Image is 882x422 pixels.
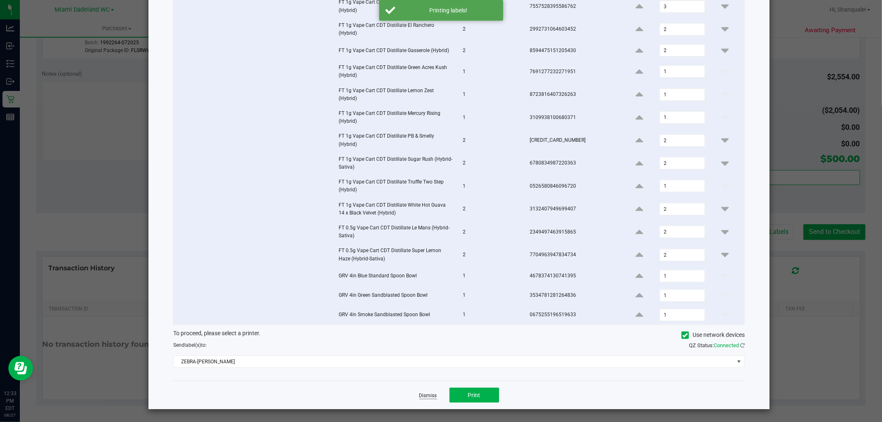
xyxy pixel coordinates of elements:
td: 1 [458,267,525,286]
label: Use network devices [681,331,745,339]
span: ZEBRA-[PERSON_NAME] [174,356,734,367]
span: QZ Status: [689,342,745,348]
td: 3132407949699407 [525,198,620,221]
span: Send to: [173,342,207,348]
iframe: Resource center [8,356,33,381]
div: To proceed, please select a printer. [167,329,751,341]
td: FT 1g Vape Cart CDT Distillate Mercury Rising (Hybrid) [334,106,458,129]
td: 2 [458,18,525,41]
td: FT 0.5g Vape Cart CDT Distillate Le Mans (Hybrid-Sativa) [334,221,458,243]
td: 0675255196519633 [525,305,620,324]
td: 2992731064603452 [525,18,620,41]
td: 1 [458,175,525,198]
td: 7704963947834734 [525,243,620,266]
td: 2 [458,152,525,175]
td: GRV 4in Green Sandblasted Spoon Bowl [334,286,458,305]
td: GRV 4in Blue Standard Spoon Bowl [334,267,458,286]
td: 7691277232271951 [525,60,620,83]
td: FT 1g Vape Cart CDT Distillate White Hot Guava 14 x Black Velvet (Hybrid) [334,198,458,221]
td: 1 [458,83,525,106]
td: 3534781281264836 [525,286,620,305]
td: 2 [458,41,525,60]
td: [CREDIT_CARD_NUMBER] [525,129,620,152]
td: 4678374130741395 [525,267,620,286]
span: label(s) [184,342,201,348]
td: 2 [458,198,525,221]
td: 1 [458,305,525,324]
td: 8723816407326263 [525,83,620,106]
td: 2349497463915865 [525,221,620,243]
button: Print [449,388,499,403]
td: FT 0.5g Vape Cart CDT Distillate Super Lemon Haze (Hybrid-Sativa) [334,243,458,266]
div: Printing labels! [400,6,497,14]
td: 6780834987220363 [525,152,620,175]
td: FT 1g Vape Cart CDT Distillate Truffle Two Step (Hybrid) [334,175,458,198]
td: 1 [458,106,525,129]
td: FT 1g Vape Cart CDT Distillate Gasserole (Hybrid) [334,41,458,60]
td: 8594475151205430 [525,41,620,60]
td: FT 1g Vape Cart CDT Distillate El Ranchero (Hybrid) [334,18,458,41]
span: Connected [714,342,739,348]
td: FT 1g Vape Cart CDT Distillate PB & Smelly (Hybrid) [334,129,458,152]
a: Dismiss [419,392,437,399]
span: Print [468,392,480,398]
td: GRV 4in Smoke Sandblasted Spoon Bowl [334,305,458,324]
td: FT 1g Vape Cart CDT Distillate Lemon Zest (Hybrid) [334,83,458,106]
td: FT 1g Vape Cart CDT Distillate Sugar Rush (Hybrid-Sativa) [334,152,458,175]
td: FT 1g Vape Cart CDT Distillate Green Acres Kush (Hybrid) [334,60,458,83]
td: 2 [458,243,525,266]
td: 1 [458,60,525,83]
td: 2 [458,129,525,152]
td: 3109938100680371 [525,106,620,129]
td: 1 [458,286,525,305]
td: 0526580846096720 [525,175,620,198]
td: 2 [458,221,525,243]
